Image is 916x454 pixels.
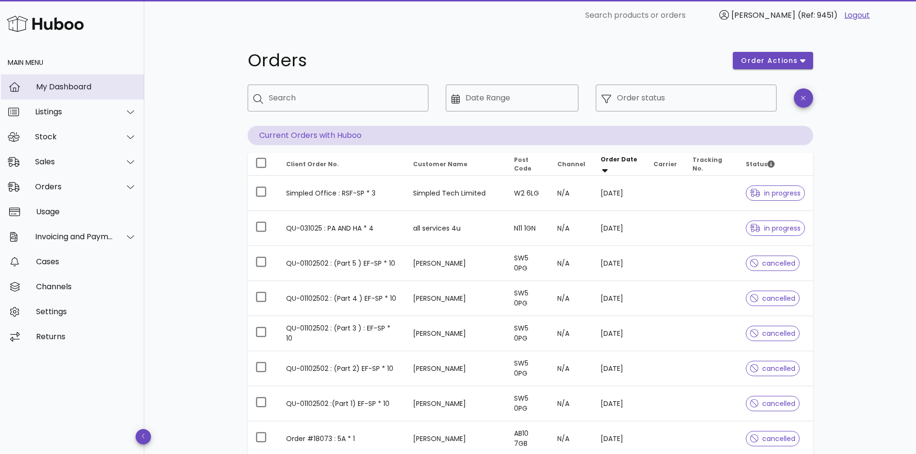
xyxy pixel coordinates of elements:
[35,232,113,241] div: Invoicing and Payments
[35,157,113,166] div: Sales
[36,82,137,91] div: My Dashboard
[750,190,801,196] span: in progress
[550,316,593,351] td: N/A
[692,156,722,172] span: Tracking No.
[740,56,798,66] span: order actions
[278,351,406,386] td: QU-01102502 : (Part 2) EF-SP * 10
[506,211,550,246] td: N11 1GN
[750,435,796,442] span: cancelled
[593,316,646,351] td: [DATE]
[278,176,406,211] td: Simpled Office : RSF-SP * 3
[733,52,813,69] button: order actions
[550,246,593,281] td: N/A
[35,182,113,191] div: Orders
[405,351,506,386] td: [PERSON_NAME]
[593,153,646,176] th: Order Date: Sorted descending. Activate to remove sorting.
[506,176,550,211] td: W2 6LG
[750,330,796,337] span: cancelled
[750,295,796,302] span: cancelled
[550,351,593,386] td: N/A
[750,260,796,267] span: cancelled
[248,52,722,69] h1: Orders
[506,316,550,351] td: SW5 0PG
[738,153,813,176] th: Status
[506,281,550,316] td: SW5 0PG
[278,153,406,176] th: Client Order No.
[405,386,506,421] td: [PERSON_NAME]
[750,400,796,407] span: cancelled
[413,160,467,168] span: Customer Name
[506,386,550,421] td: SW5 0PG
[593,211,646,246] td: [DATE]
[750,365,796,372] span: cancelled
[286,160,339,168] span: Client Order No.
[593,281,646,316] td: [DATE]
[7,13,84,34] img: Huboo Logo
[405,246,506,281] td: [PERSON_NAME]
[746,160,775,168] span: Status
[844,10,870,21] a: Logout
[35,132,113,141] div: Stock
[506,153,550,176] th: Post Code
[405,211,506,246] td: all services 4u
[750,225,801,232] span: in progress
[405,176,506,211] td: Simpled Tech Limited
[36,257,137,266] div: Cases
[278,211,406,246] td: QU-031025 : PA AND HA * 4
[557,160,585,168] span: Channel
[514,156,531,172] span: Post Code
[36,207,137,216] div: Usage
[35,107,113,116] div: Listings
[278,281,406,316] td: QU-01102502 : (Part 4 ) EF-SP * 10
[36,332,137,341] div: Returns
[550,281,593,316] td: N/A
[593,176,646,211] td: [DATE]
[278,246,406,281] td: QU-01102502 : (Part 5 ) EF-SP * 10
[685,153,738,176] th: Tracking No.
[405,316,506,351] td: [PERSON_NAME]
[36,282,137,291] div: Channels
[601,155,637,163] span: Order Date
[405,281,506,316] td: [PERSON_NAME]
[798,10,838,21] span: (Ref: 9451)
[593,246,646,281] td: [DATE]
[506,351,550,386] td: SW5 0PG
[278,386,406,421] td: QU-01102502 :(Part 1) EF-SP * 10
[653,160,677,168] span: Carrier
[646,153,685,176] th: Carrier
[405,153,506,176] th: Customer Name
[550,386,593,421] td: N/A
[550,176,593,211] td: N/A
[593,351,646,386] td: [DATE]
[550,211,593,246] td: N/A
[593,386,646,421] td: [DATE]
[278,316,406,351] td: QU-01102502 : (Part 3 ) : EF-SP * 10
[36,307,137,316] div: Settings
[731,10,795,21] span: [PERSON_NAME]
[550,153,593,176] th: Channel
[248,126,813,145] p: Current Orders with Huboo
[506,246,550,281] td: SW5 0PG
